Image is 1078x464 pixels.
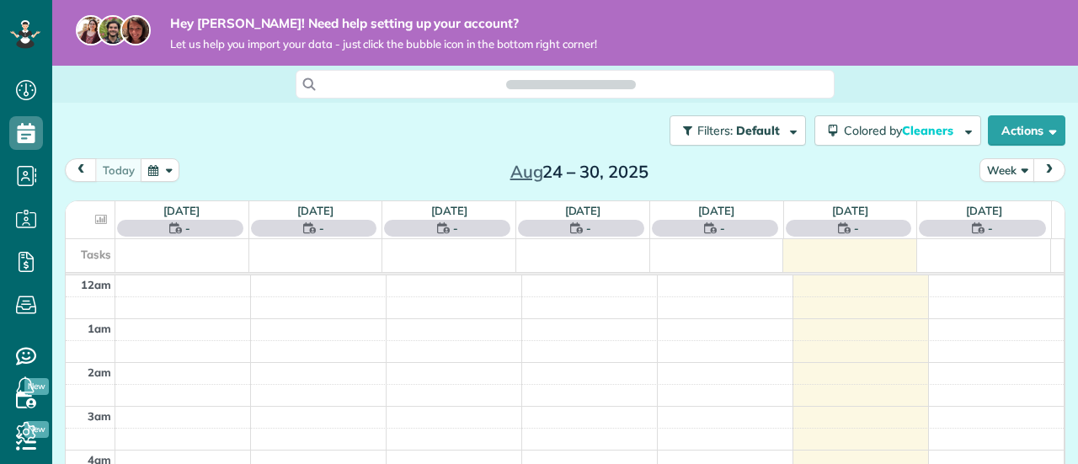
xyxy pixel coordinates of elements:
button: Week [979,158,1035,181]
span: Aug [510,161,543,182]
span: - [185,220,190,237]
button: prev [65,158,97,181]
h2: 24 – 30, 2025 [474,163,685,181]
span: - [319,220,324,237]
img: maria-72a9807cf96188c08ef61303f053569d2e2a8a1cde33d635c8a3ac13582a053d.jpg [76,15,106,45]
span: Colored by [844,123,959,138]
span: Search ZenMaid… [523,76,618,93]
a: [DATE] [832,204,868,217]
span: - [453,220,458,237]
a: [DATE] [297,204,334,217]
a: [DATE] [565,204,601,217]
a: [DATE] [698,204,734,217]
button: next [1033,158,1065,181]
a: [DATE] [431,204,467,217]
button: today [95,158,142,181]
span: Filters: [697,123,733,138]
span: Let us help you import your data - just click the bubble icon in the bottom right corner! [170,37,597,51]
a: Filters: Default [661,115,806,146]
span: - [586,220,591,237]
strong: Hey [PERSON_NAME]! Need help setting up your account? [170,15,597,32]
span: 1am [88,322,111,335]
span: 2am [88,365,111,379]
img: michelle-19f622bdf1676172e81f8f8fba1fb50e276960ebfe0243fe18214015130c80e4.jpg [120,15,151,45]
a: [DATE] [163,204,200,217]
span: Default [736,123,781,138]
span: - [720,220,725,237]
a: [DATE] [966,204,1002,217]
button: Colored byCleaners [814,115,981,146]
span: 3am [88,409,111,423]
span: Cleaners [902,123,956,138]
span: - [854,220,859,237]
img: jorge-587dff0eeaa6aab1f244e6dc62b8924c3b6ad411094392a53c71c6c4a576187d.jpg [98,15,128,45]
span: Tasks [81,248,111,261]
button: Filters: Default [670,115,806,146]
button: Actions [988,115,1065,146]
span: - [988,220,993,237]
span: 12am [81,278,111,291]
